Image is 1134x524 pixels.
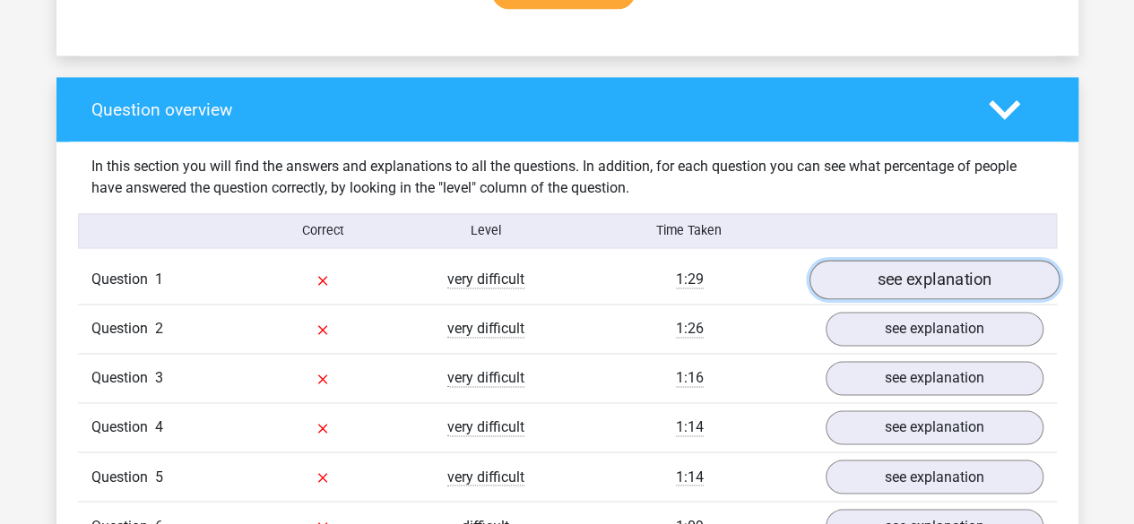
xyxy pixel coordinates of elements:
[826,312,1043,346] a: see explanation
[241,221,404,240] div: Correct
[91,417,155,438] span: Question
[826,361,1043,395] a: see explanation
[447,468,524,485] span: very difficult
[91,99,962,120] h4: Question overview
[155,320,163,337] span: 2
[447,320,524,338] span: very difficult
[826,410,1043,444] a: see explanation
[155,418,163,435] span: 4
[676,468,704,485] span: 1:14
[809,261,1059,300] a: see explanation
[676,320,704,338] span: 1:26
[155,271,163,288] span: 1
[567,221,811,240] div: Time Taken
[404,221,567,240] div: Level
[447,271,524,288] span: very difficult
[447,418,524,436] span: very difficult
[155,468,163,485] span: 5
[91,367,155,389] span: Question
[78,156,1057,199] div: In this section you will find the answers and explanations to all the questions. In addition, for...
[155,369,163,386] span: 3
[447,369,524,387] span: very difficult
[91,269,155,290] span: Question
[91,318,155,339] span: Question
[91,466,155,487] span: Question
[676,369,704,387] span: 1:16
[676,418,704,436] span: 1:14
[676,271,704,288] span: 1:29
[826,460,1043,494] a: see explanation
